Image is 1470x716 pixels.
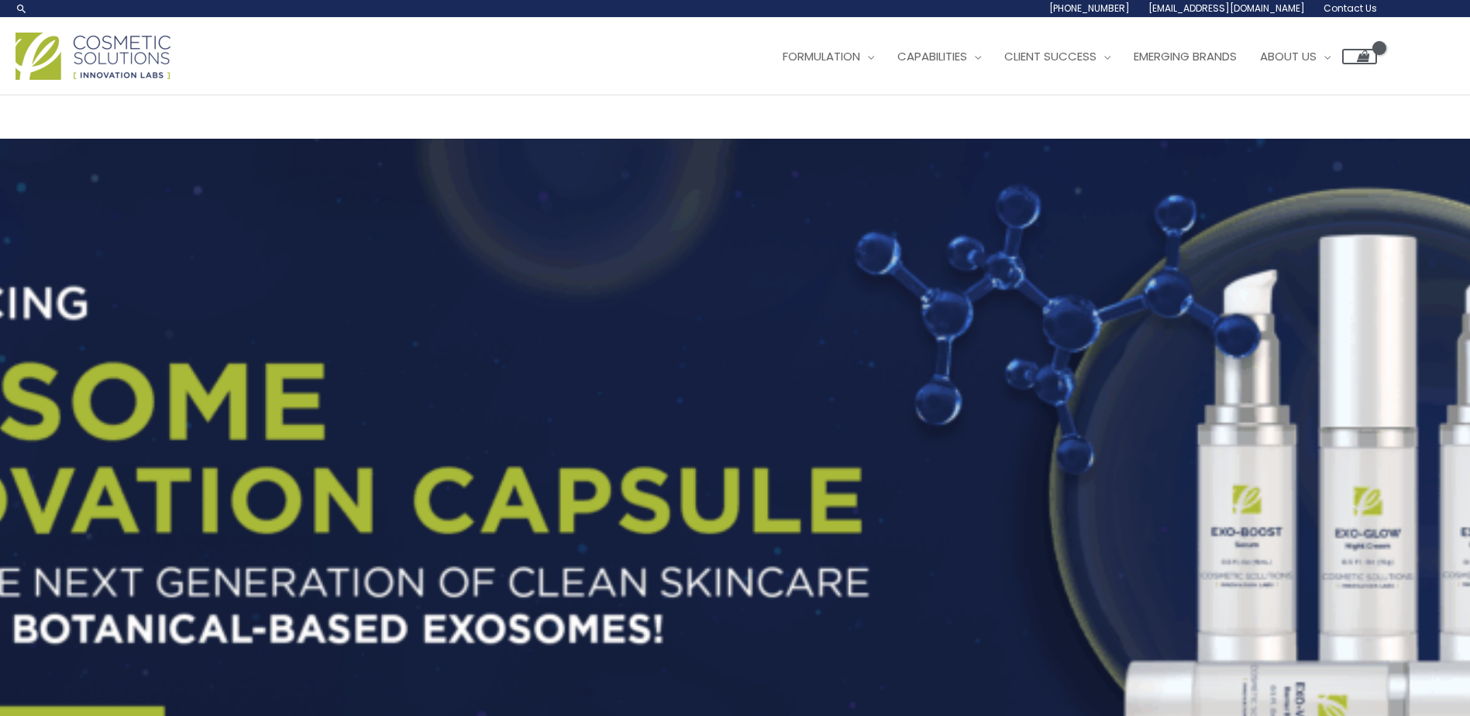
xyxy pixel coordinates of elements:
[783,48,860,64] span: Formulation
[759,33,1377,80] nav: Site Navigation
[993,33,1122,80] a: Client Success
[15,2,28,15] a: Search icon link
[1004,48,1096,64] span: Client Success
[1260,48,1317,64] span: About Us
[1342,49,1377,64] a: View Shopping Cart, empty
[15,33,170,80] img: Cosmetic Solutions Logo
[1248,33,1342,80] a: About Us
[1134,48,1237,64] span: Emerging Brands
[1122,33,1248,80] a: Emerging Brands
[886,33,993,80] a: Capabilities
[771,33,886,80] a: Formulation
[1148,2,1305,15] span: [EMAIL_ADDRESS][DOMAIN_NAME]
[1324,2,1377,15] span: Contact Us
[1049,2,1130,15] span: [PHONE_NUMBER]
[897,48,967,64] span: Capabilities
